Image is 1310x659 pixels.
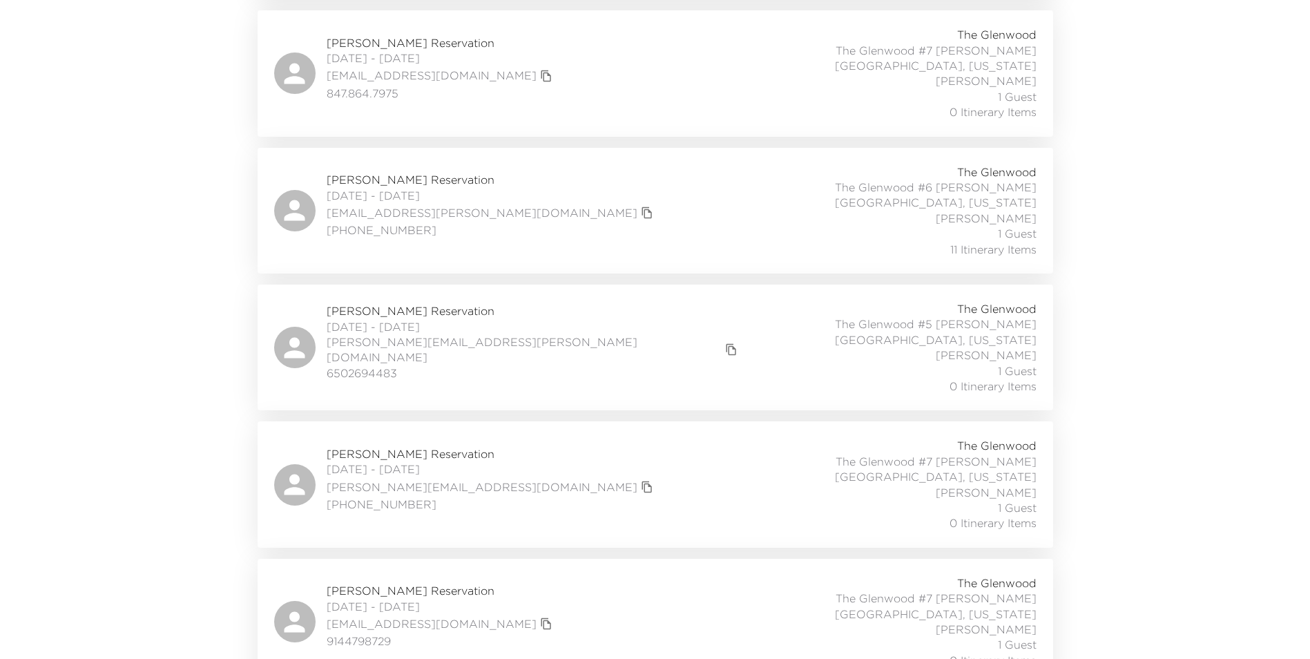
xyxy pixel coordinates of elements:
[327,319,742,334] span: [DATE] - [DATE]
[327,50,556,66] span: [DATE] - [DATE]
[950,104,1037,120] span: 0 Itinerary Items
[731,454,1037,485] span: The Glenwood #7 [PERSON_NAME][GEOGRAPHIC_DATA], [US_STATE]
[537,614,556,633] button: copy primary member email
[327,68,537,83] a: [EMAIL_ADDRESS][DOMAIN_NAME]
[722,340,741,359] button: copy primary member email
[327,365,742,381] span: 6502694483
[957,301,1037,316] span: The Glenwood
[936,73,1037,88] span: [PERSON_NAME]
[327,35,556,50] span: [PERSON_NAME] Reservation
[327,303,742,318] span: [PERSON_NAME] Reservation
[731,180,1037,211] span: The Glenwood #6 [PERSON_NAME][GEOGRAPHIC_DATA], [US_STATE]
[731,591,1037,622] span: The Glenwood #7 [PERSON_NAME][GEOGRAPHIC_DATA], [US_STATE]
[327,222,657,238] span: [PHONE_NUMBER]
[327,188,657,203] span: [DATE] - [DATE]
[327,583,556,598] span: [PERSON_NAME] Reservation
[327,616,537,631] a: [EMAIL_ADDRESS][DOMAIN_NAME]
[327,497,657,512] span: [PHONE_NUMBER]
[950,515,1037,531] span: 0 Itinerary Items
[327,461,657,477] span: [DATE] - [DATE]
[327,599,556,614] span: [DATE] - [DATE]
[327,205,637,220] a: [EMAIL_ADDRESS][PERSON_NAME][DOMAIN_NAME]
[957,164,1037,180] span: The Glenwood
[998,363,1037,379] span: 1 Guest
[258,285,1053,410] a: [PERSON_NAME] Reservation[DATE] - [DATE][PERSON_NAME][EMAIL_ADDRESS][PERSON_NAME][DOMAIN_NAME]cop...
[957,438,1037,453] span: The Glenwood
[998,89,1037,104] span: 1 Guest
[957,575,1037,591] span: The Glenwood
[950,242,1037,257] span: 11 Itinerary Items
[327,334,722,365] a: [PERSON_NAME][EMAIL_ADDRESS][PERSON_NAME][DOMAIN_NAME]
[936,622,1037,637] span: [PERSON_NAME]
[327,86,556,101] span: 847.864.7975
[258,148,1053,274] a: [PERSON_NAME] Reservation[DATE] - [DATE][EMAIL_ADDRESS][PERSON_NAME][DOMAIN_NAME]copy primary mem...
[936,347,1037,363] span: [PERSON_NAME]
[936,211,1037,226] span: [PERSON_NAME]
[327,633,556,649] span: 9144798729
[936,485,1037,500] span: [PERSON_NAME]
[998,637,1037,652] span: 1 Guest
[998,226,1037,241] span: 1 Guest
[637,477,657,497] button: copy primary member email
[741,316,1036,347] span: The Glenwood #5 [PERSON_NAME][GEOGRAPHIC_DATA], [US_STATE]
[327,446,657,461] span: [PERSON_NAME] Reservation
[327,172,657,187] span: [PERSON_NAME] Reservation
[637,203,657,222] button: copy primary member email
[957,27,1037,42] span: The Glenwood
[258,10,1053,136] a: [PERSON_NAME] Reservation[DATE] - [DATE][EMAIL_ADDRESS][DOMAIN_NAME]copy primary member email847....
[950,379,1037,394] span: 0 Itinerary Items
[998,500,1037,515] span: 1 Guest
[327,479,637,495] a: [PERSON_NAME][EMAIL_ADDRESS][DOMAIN_NAME]
[258,421,1053,547] a: [PERSON_NAME] Reservation[DATE] - [DATE][PERSON_NAME][EMAIL_ADDRESS][DOMAIN_NAME]copy primary mem...
[537,66,556,86] button: copy primary member email
[731,43,1037,74] span: The Glenwood #7 [PERSON_NAME][GEOGRAPHIC_DATA], [US_STATE]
